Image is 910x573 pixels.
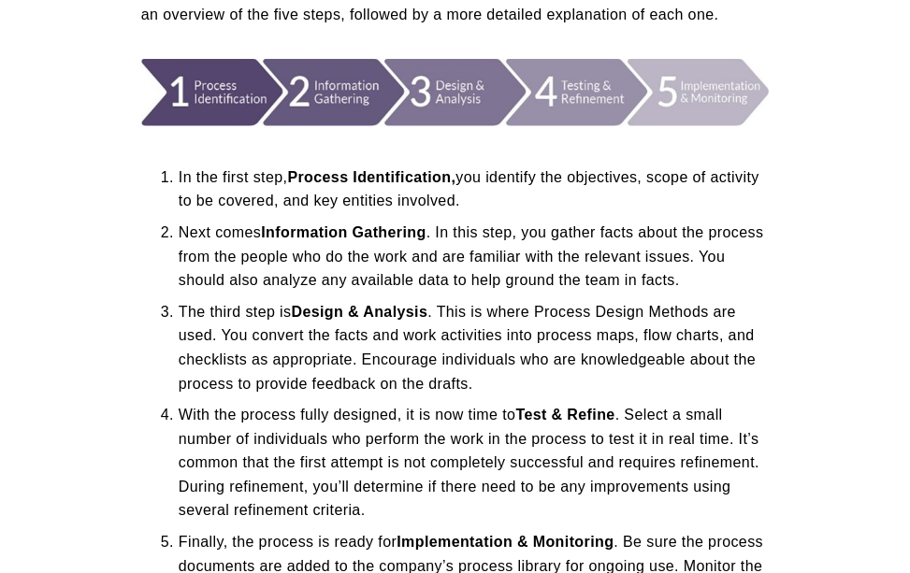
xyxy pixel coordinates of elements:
[287,169,455,185] strong: Process Identification,
[179,403,769,523] p: With the process fully designed, it is now time to . Select a small number of individuals who per...
[179,300,769,395] p: The third step is . This is where Process Design Methods are used. You convert the facts and work...
[515,407,614,423] strong: Test & Refine
[261,224,426,240] strong: Information Gathering
[179,165,769,213] p: In the first step, you identify the objectives, scope of activity to be covered, and key entities...
[291,304,427,320] strong: Design & Analysis
[179,221,769,293] p: Next comes . In this step, you gather facts about the process from the people who do the work and...
[397,534,614,550] strong: Implementation & Monitoring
